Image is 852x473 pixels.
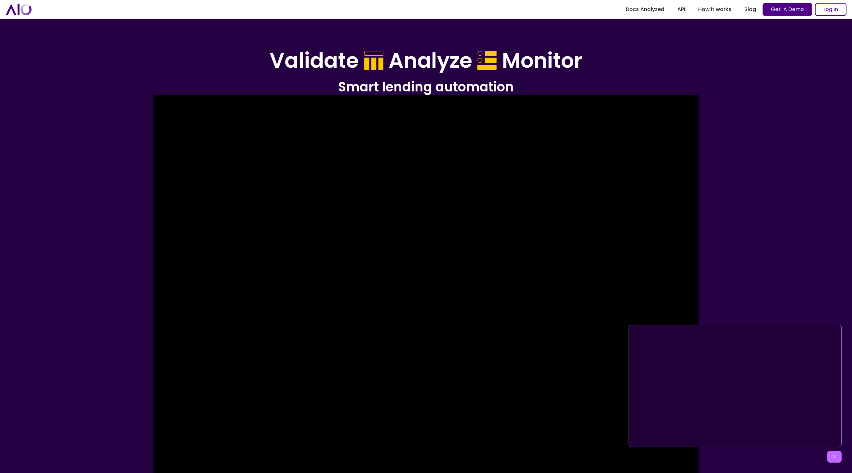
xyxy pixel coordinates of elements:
[502,48,582,73] h1: Monitor
[815,3,846,16] a: Log In
[671,4,692,15] a: API
[270,48,359,73] h1: Validate
[619,4,671,15] a: Docs Analyzed
[6,4,32,15] a: home
[692,4,738,15] a: How it works
[738,4,763,15] a: Blog
[763,3,812,16] a: Get A Demo
[389,48,472,73] h1: Analyze
[241,78,611,95] h2: Smart lending automation
[632,328,839,444] iframe: AIO - powering financial decision making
